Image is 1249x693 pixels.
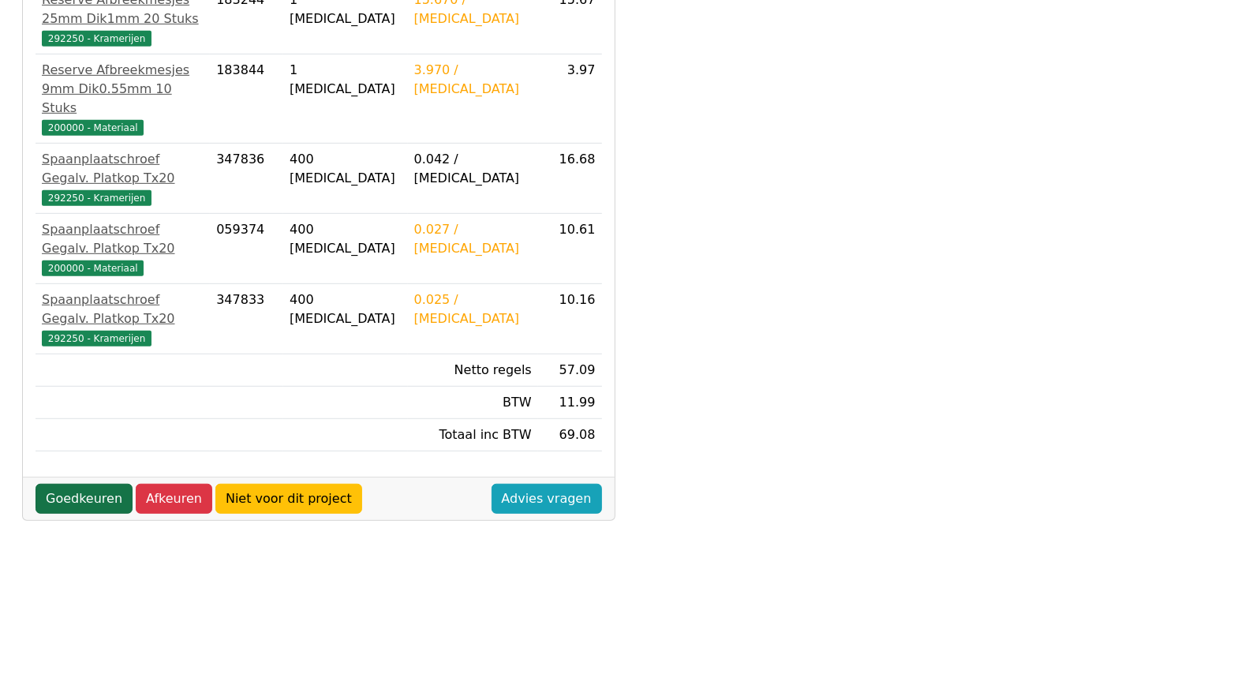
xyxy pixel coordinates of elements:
[42,190,151,206] span: 292250 - Kramerijen
[290,290,401,328] div: 400 [MEDICAL_DATA]
[42,150,204,207] a: Spaanplaatschroef Gegalv. Platkop Tx20292250 - Kramerijen
[42,61,204,118] div: Reserve Afbreekmesjes 9mm Dik0.55mm 10 Stuks
[492,484,602,514] a: Advies vragen
[210,214,283,284] td: 059374
[414,220,532,258] div: 0.027 / [MEDICAL_DATA]
[290,150,401,188] div: 400 [MEDICAL_DATA]
[414,61,532,99] div: 3.970 / [MEDICAL_DATA]
[538,54,602,144] td: 3.97
[408,354,538,387] td: Netto regels
[42,290,204,347] a: Spaanplaatschroef Gegalv. Platkop Tx20292250 - Kramerijen
[42,31,151,47] span: 292250 - Kramerijen
[538,387,602,419] td: 11.99
[414,150,532,188] div: 0.042 / [MEDICAL_DATA]
[538,214,602,284] td: 10.61
[42,220,204,277] a: Spaanplaatschroef Gegalv. Platkop Tx20200000 - Materiaal
[408,387,538,419] td: BTW
[42,150,204,188] div: Spaanplaatschroef Gegalv. Platkop Tx20
[290,220,401,258] div: 400 [MEDICAL_DATA]
[42,260,144,276] span: 200000 - Materiaal
[42,61,204,137] a: Reserve Afbreekmesjes 9mm Dik0.55mm 10 Stuks200000 - Materiaal
[290,61,401,99] div: 1 [MEDICAL_DATA]
[538,354,602,387] td: 57.09
[136,484,212,514] a: Afkeuren
[538,419,602,451] td: 69.08
[210,54,283,144] td: 183844
[538,284,602,354] td: 10.16
[42,120,144,136] span: 200000 - Materiaal
[42,290,204,328] div: Spaanplaatschroef Gegalv. Platkop Tx20
[36,484,133,514] a: Goedkeuren
[210,144,283,214] td: 347836
[215,484,362,514] a: Niet voor dit project
[42,220,204,258] div: Spaanplaatschroef Gegalv. Platkop Tx20
[408,419,538,451] td: Totaal inc BTW
[538,144,602,214] td: 16.68
[42,331,151,346] span: 292250 - Kramerijen
[210,284,283,354] td: 347833
[414,290,532,328] div: 0.025 / [MEDICAL_DATA]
